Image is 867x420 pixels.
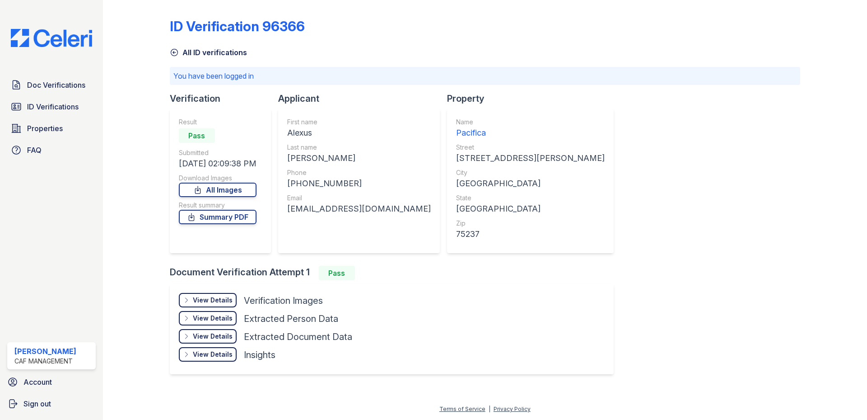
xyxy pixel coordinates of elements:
a: All Images [179,183,256,197]
div: Zip [456,219,605,228]
a: Doc Verifications [7,76,96,94]
div: Alexus [287,127,431,139]
div: View Details [193,350,233,359]
span: Account [23,377,52,387]
a: All ID verifications [170,47,247,58]
a: FAQ [7,141,96,159]
div: Document Verification Attempt 1 [170,266,621,280]
a: Sign out [4,395,99,413]
div: Phone [287,168,431,177]
a: Terms of Service [439,406,485,412]
div: Applicant [278,92,447,105]
div: Download Images [179,174,256,183]
a: Privacy Policy [494,406,531,412]
div: View Details [193,314,233,323]
div: ID Verification 96366 [170,18,305,34]
div: View Details [193,296,233,305]
div: Pass [319,266,355,280]
a: Name Pacifica [456,118,605,139]
div: 75237 [456,228,605,241]
div: Street [456,143,605,152]
div: Verification Images [244,294,323,307]
p: You have been logged in [173,71,797,81]
div: [STREET_ADDRESS][PERSON_NAME] [456,152,605,165]
div: [PHONE_NUMBER] [287,177,431,190]
div: City [456,168,605,177]
div: [PERSON_NAME] [287,152,431,165]
div: Email [287,193,431,203]
div: Result summary [179,201,256,210]
div: | [489,406,490,412]
div: Last name [287,143,431,152]
a: Summary PDF [179,210,256,224]
div: View Details [193,332,233,341]
div: Name [456,118,605,127]
div: Verification [170,92,278,105]
span: Sign out [23,398,51,409]
div: Pass [179,128,215,143]
img: CE_Logo_Blue-a8612792a0a2168367f1c8372b55b34899dd931a85d93a1a3d3e32e68fde9ad4.png [4,29,99,47]
div: Submitted [179,148,256,157]
div: First name [287,118,431,127]
span: FAQ [27,145,42,156]
div: Extracted Person Data [244,312,338,325]
div: [GEOGRAPHIC_DATA] [456,177,605,190]
span: ID Verifications [27,101,79,112]
div: Pacifica [456,127,605,139]
div: [PERSON_NAME] [14,346,76,357]
span: Doc Verifications [27,80,85,90]
a: Properties [7,119,96,137]
div: [GEOGRAPHIC_DATA] [456,203,605,215]
div: Result [179,118,256,127]
div: [EMAIL_ADDRESS][DOMAIN_NAME] [287,203,431,215]
div: [DATE] 02:09:38 PM [179,157,256,170]
a: Account [4,373,99,391]
div: Insights [244,349,275,361]
span: Properties [27,123,63,134]
div: Extracted Document Data [244,330,352,343]
div: CAF Management [14,357,76,366]
a: ID Verifications [7,98,96,116]
div: State [456,193,605,203]
div: Property [447,92,621,105]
